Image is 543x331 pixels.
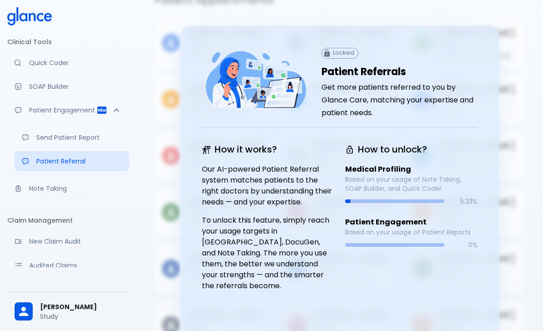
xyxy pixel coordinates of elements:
p: Audited Claims [29,261,122,270]
span: [PERSON_NAME] [40,302,122,312]
p: Our AI-powered Patient Referral system matches patients to the right doctors by understanding the... [202,164,334,208]
a: Docugen: Compose a clinical documentation in seconds [7,76,129,97]
a: Send a patient summary [15,127,129,148]
p: Based on your usage of Patient Reports [345,228,478,237]
p: Medical Profiling [345,164,478,175]
div: [PERSON_NAME]Study [7,296,129,327]
p: Quick Coder [29,58,122,67]
a: Moramiz: Find ICD10AM codes instantly [7,53,129,73]
h6: How it works? [202,142,334,157]
p: Patient Engagement [29,106,96,115]
li: Clinical Tools [7,31,129,53]
p: Study [40,312,122,321]
a: View audited claims [7,255,129,275]
p: 0 % [444,240,478,250]
a: Audit a new claim [7,231,129,251]
p: SOAP Builder [29,82,122,91]
a: Receive patient referrals [15,151,129,171]
p: To unlock this feature, simply reach your usage targets in [GEOGRAPHIC_DATA], DocuGen, and Note T... [202,215,334,291]
p: Note Taking [29,184,122,193]
p: Based on your usage of Note Taking, SOAP Builder, and Quick Coder [345,175,478,193]
p: Patient Referral [36,157,122,166]
p: Send Patient Report [36,133,122,142]
span: Locked [329,50,358,56]
a: Advanced note-taking [7,178,129,199]
li: Claim Management [7,209,129,231]
p: Patient Engagement [345,217,478,228]
h6: How to unlock? [345,142,478,157]
h6: [PERSON_NAME] [187,25,266,40]
h1: Patient Referrals [322,66,478,78]
div: Patient Reports & Referrals [7,100,129,120]
img: doctor-pt-referral-C5hiRdcq.png [202,47,311,112]
h6: Get more patients referred to you by Glance Care, matching your expertise and patient needs. [322,81,478,119]
p: 5.33 % [444,197,478,206]
p: New Claim Audit [29,237,122,246]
